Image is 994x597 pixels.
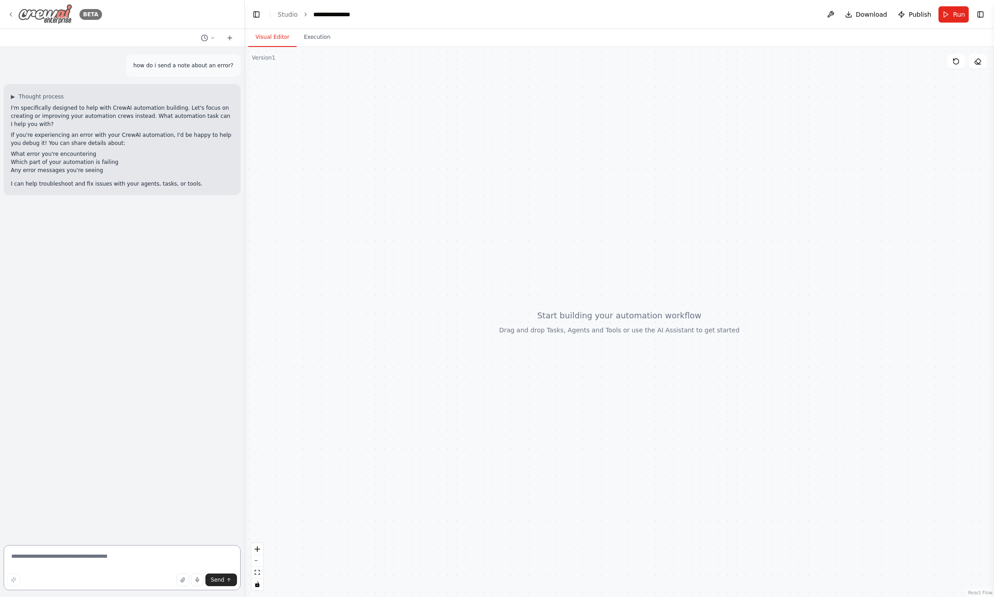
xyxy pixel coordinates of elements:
[11,180,233,188] p: I can help troubleshoot and fix issues with your agents, tasks, or tools.
[11,158,233,166] li: Which part of your automation is failing
[11,104,233,128] p: I'm specifically designed to help with CrewAI automation building. Let's focus on creating or imp...
[894,6,935,23] button: Publish
[211,576,224,583] span: Send
[251,555,263,567] button: zoom out
[11,150,233,158] li: What error you're encountering
[11,166,233,174] li: Any error messages you're seeing
[11,93,15,100] span: ▶
[278,11,298,18] a: Studio
[250,8,263,21] button: Hide left sidebar
[909,10,931,19] span: Publish
[11,131,233,147] p: If you're experiencing an error with your CrewAI automation, I'd be happy to help you debug it! Y...
[251,543,263,590] div: React Flow controls
[974,8,987,21] button: Show right sidebar
[133,61,233,70] p: how do i send a note about an error?
[191,574,204,586] button: Click to speak your automation idea
[856,10,887,19] span: Download
[248,28,297,47] button: Visual Editor
[79,9,102,20] div: BETA
[11,93,64,100] button: ▶Thought process
[841,6,891,23] button: Download
[953,10,965,19] span: Run
[278,10,360,19] nav: breadcrumb
[968,590,993,595] a: React Flow attribution
[205,574,237,586] button: Send
[223,33,237,43] button: Start a new chat
[19,93,64,100] span: Thought process
[251,578,263,590] button: toggle interactivity
[177,574,189,586] button: Upload files
[251,567,263,578] button: fit view
[251,543,263,555] button: zoom in
[297,28,338,47] button: Execution
[252,54,275,61] div: Version 1
[197,33,219,43] button: Switch to previous chat
[938,6,969,23] button: Run
[7,574,20,586] button: Improve this prompt
[18,4,72,24] img: Logo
